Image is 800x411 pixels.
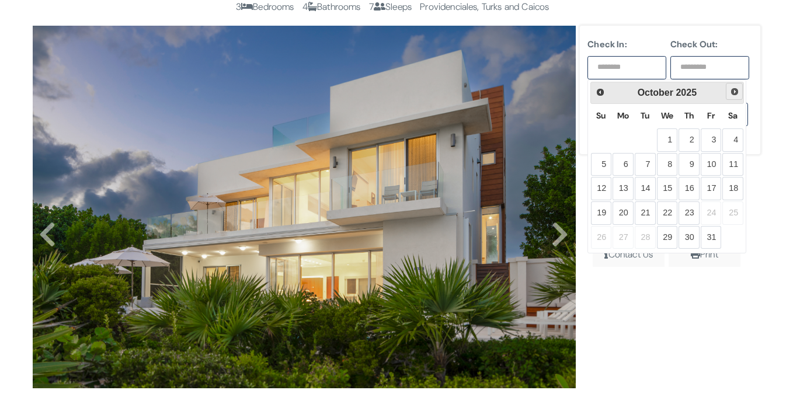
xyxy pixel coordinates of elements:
[722,153,743,176] a: 11
[673,247,736,262] div: Print
[657,226,678,249] a: 29
[676,88,697,97] span: 2025
[635,201,656,225] a: 21
[657,153,678,176] a: 8
[707,110,715,121] span: Friday
[657,201,678,225] a: 22
[613,201,634,225] a: 20
[679,177,700,200] a: 16
[236,1,294,13] span: 3 Bedrooms
[679,128,700,152] a: 2
[679,153,700,176] a: 9
[684,110,694,121] span: Thursday
[591,177,612,200] a: 12
[728,110,738,121] span: Saturday
[726,83,743,100] a: Next
[722,177,743,200] a: 18
[701,226,722,249] a: 31
[587,37,666,51] label: Check In:
[592,83,609,100] a: Prev
[730,87,739,96] span: Next
[722,128,743,152] a: 4
[369,1,412,13] span: 7 Sleeps
[661,110,673,121] span: Wednesday
[302,1,361,13] span: 4 Bathrooms
[679,226,700,249] a: 30
[613,153,634,176] a: 6
[641,110,649,121] span: Tuesday
[593,242,665,267] span: Contact Us
[701,153,722,176] a: 10
[657,177,678,200] a: 15
[679,201,700,225] a: 23
[591,153,612,176] a: 5
[613,177,634,200] a: 13
[420,1,549,13] span: Providenciales, Turks and Caicos
[657,128,678,152] a: 1
[670,37,749,51] label: Check Out:
[701,128,722,152] a: 3
[638,88,673,97] span: October
[635,153,656,176] a: 7
[596,110,606,121] span: Sunday
[635,177,656,200] a: 14
[701,177,722,200] a: 17
[596,88,605,97] span: Prev
[617,110,629,121] span: Monday
[591,201,612,225] a: 19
